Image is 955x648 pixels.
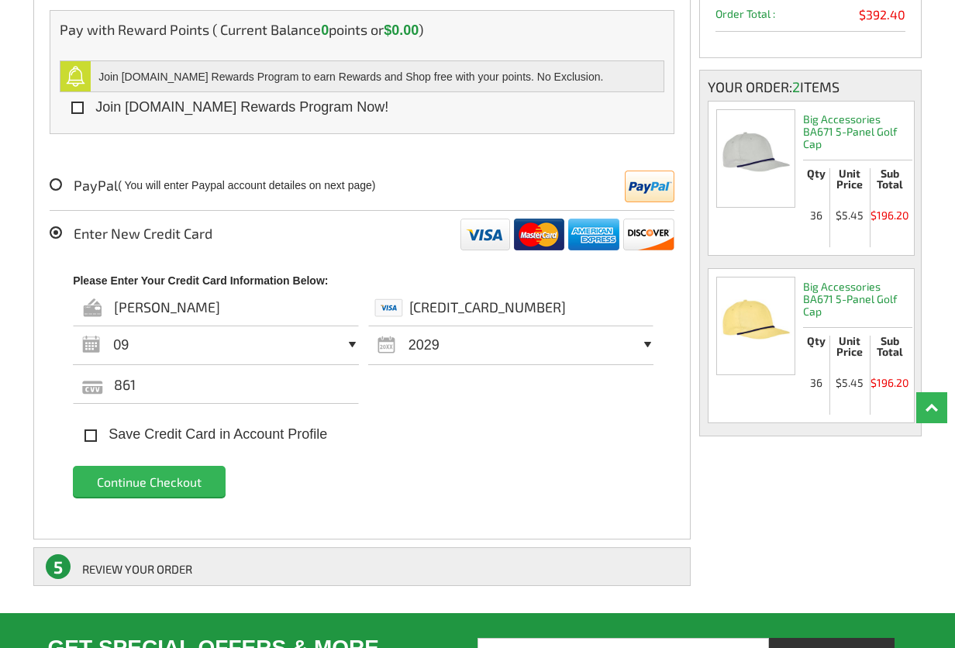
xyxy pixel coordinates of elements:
[60,22,664,37] div: Pay with Reward Points ( Current Balance points or )
[368,288,654,326] input: Credit Card Number *
[803,376,829,389] span: 36
[803,209,829,222] span: 36
[73,466,226,497] input: Continue Checkout
[73,274,328,287] b: Please Enter Your Credit Card Information Below:
[859,7,905,22] span: $392.40
[829,168,869,197] li: Unit Price
[829,336,869,364] li: Unit Price
[803,336,829,364] li: Qty
[46,554,71,579] span: 5
[91,61,664,91] div: Join [DOMAIN_NAME] Rewards Program to earn Rewards and Shop free with your points. No Exclusion.
[33,547,691,586] a: 5REVIEW YOUR ORDER
[60,61,91,91] img: bell_icon.svg
[50,178,118,192] label: PayPal
[803,102,912,160] h2: Big Accessories BA671 5-Panel Golf Cap
[830,376,869,389] span: $5.45
[708,78,912,95] div: Your order: Items
[830,209,869,222] span: $5.45
[73,365,359,404] input: Card Verification Value (CVV) *
[870,336,909,364] li: Sub Total
[715,7,905,32] li: Order Total :
[118,178,375,192] p: ( You will enter Paypal account detailes on next page)
[384,22,419,38] span: $0.00
[73,288,359,326] input: Name On Card *
[50,226,212,240] label: Enter New Credit Card
[870,168,909,197] li: Sub Total
[871,209,909,222] span: $196.20
[60,99,388,115] label: Join [DOMAIN_NAME] Rewards Program Now!
[916,392,947,423] a: Top
[871,376,909,389] span: $196.20
[73,427,327,441] label: Save Credit Card in Account Profile
[803,168,829,197] li: Qty
[792,78,800,95] span: 2
[321,22,329,38] span: 0
[803,269,912,327] h2: Big Accessories BA671 5-Panel Golf Cap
